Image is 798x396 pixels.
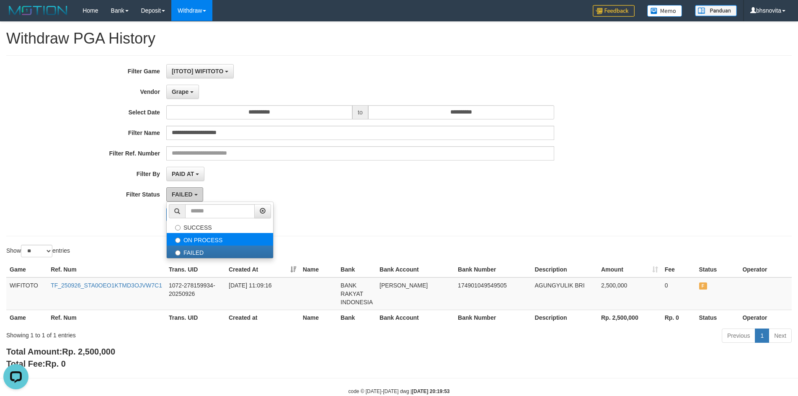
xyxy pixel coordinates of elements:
[455,262,531,277] th: Bank Number
[661,262,696,277] th: Fee
[167,220,273,233] label: SUCCESS
[661,277,696,310] td: 0
[225,277,300,310] td: [DATE] 11:09:16
[47,310,165,325] th: Ref. Num
[6,277,47,310] td: WIFITOTO
[21,245,52,257] select: Showentries
[6,347,115,356] b: Total Amount:
[455,277,531,310] td: 174901049549505
[739,310,792,325] th: Operator
[51,282,162,289] a: TF_250926_STA0OEO1KTMD3OJVW7C1
[172,191,193,198] span: FAILED
[598,262,661,277] th: Amount: activate to sort column ascending
[172,171,194,177] span: PAID AT
[225,310,300,325] th: Created at
[647,5,682,17] img: Button%20Memo.svg
[593,5,635,17] img: Feedback.jpg
[696,310,739,325] th: Status
[6,359,66,368] b: Total Fee:
[225,262,300,277] th: Created At: activate to sort column ascending
[6,30,792,47] h1: Withdraw PGA History
[62,347,115,356] span: Rp. 2,500,000
[755,329,769,343] a: 1
[598,277,661,310] td: 2,500,000
[455,310,531,325] th: Bank Number
[412,388,449,394] strong: [DATE] 20:19:53
[167,233,273,246] label: ON PROCESS
[300,262,337,277] th: Name
[376,262,455,277] th: Bank Account
[696,262,739,277] th: Status
[699,282,707,290] span: FAILED
[172,88,189,95] span: Grape
[739,262,792,277] th: Operator
[337,310,376,325] th: Bank
[337,277,376,310] td: BANK RAKYAT INDONESIA
[165,277,225,310] td: 1072-278159934-20250926
[532,277,598,310] td: AGUNGYULIK BRI
[722,329,755,343] a: Previous
[166,167,204,181] button: PAID AT
[175,225,181,230] input: SUCCESS
[166,85,199,99] button: Grape
[172,68,223,75] span: [ITOTO] WIFITOTO
[6,262,47,277] th: Game
[300,310,337,325] th: Name
[3,3,28,28] button: Open LiveChat chat widget
[6,310,47,325] th: Game
[6,245,70,257] label: Show entries
[598,310,661,325] th: Rp. 2,500,000
[352,105,368,119] span: to
[532,310,598,325] th: Description
[165,310,225,325] th: Trans. UID
[166,64,234,78] button: [ITOTO] WIFITOTO
[166,187,203,202] button: FAILED
[47,262,165,277] th: Ref. Num
[661,310,696,325] th: Rp. 0
[349,388,450,394] small: code © [DATE]-[DATE] dwg |
[167,246,273,258] label: FAILED
[695,5,737,16] img: panduan.png
[337,262,376,277] th: Bank
[165,262,225,277] th: Trans. UID
[6,328,326,339] div: Showing 1 to 1 of 1 entries
[769,329,792,343] a: Next
[376,277,455,310] td: [PERSON_NAME]
[45,359,66,368] span: Rp. 0
[532,262,598,277] th: Description
[376,310,455,325] th: Bank Account
[175,250,181,256] input: FAILED
[175,238,181,243] input: ON PROCESS
[6,4,70,17] img: MOTION_logo.png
